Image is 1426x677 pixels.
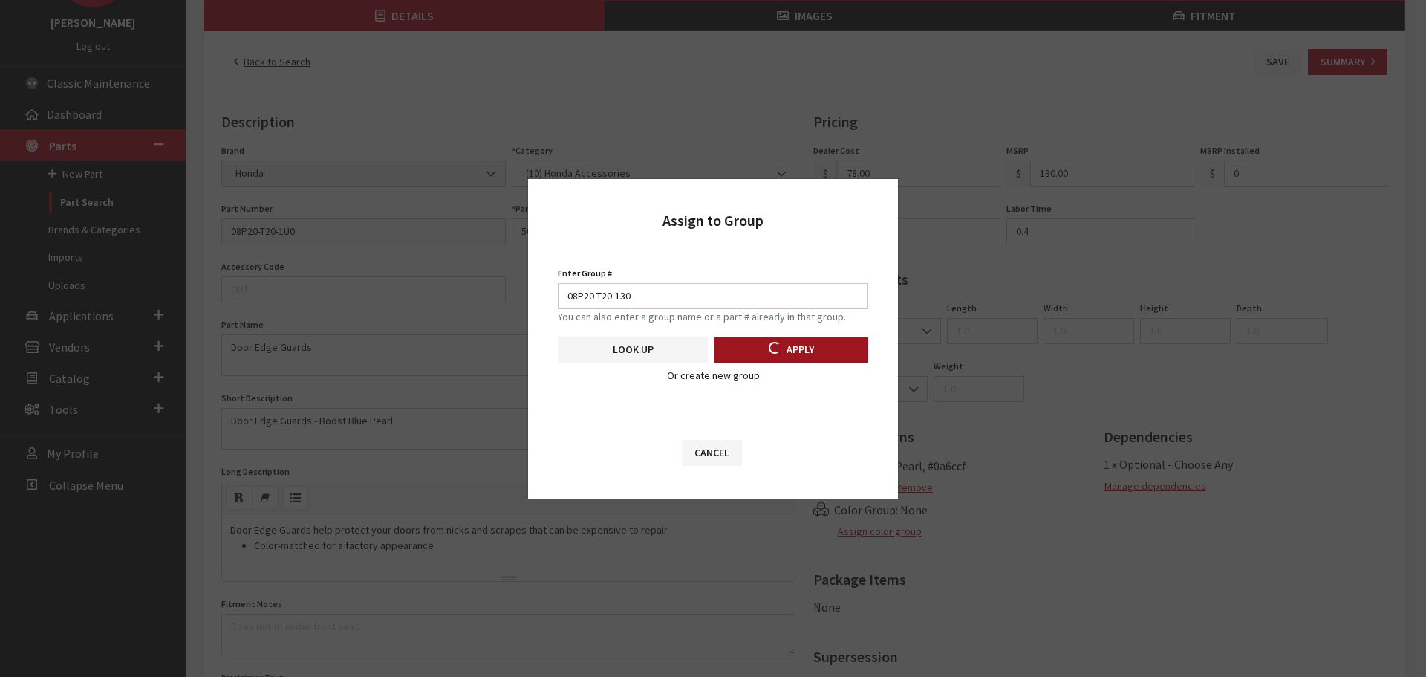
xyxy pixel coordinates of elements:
[558,267,612,280] label: Enter Group #
[714,337,868,363] button: Apply
[558,283,868,309] input: Text...
[558,309,868,325] small: You can also enter a group name or a part # already in that group.
[662,209,764,233] h2: Assign to Group
[682,440,742,466] button: Cancel
[558,337,708,363] button: Look Up
[654,363,772,389] button: Or create new group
